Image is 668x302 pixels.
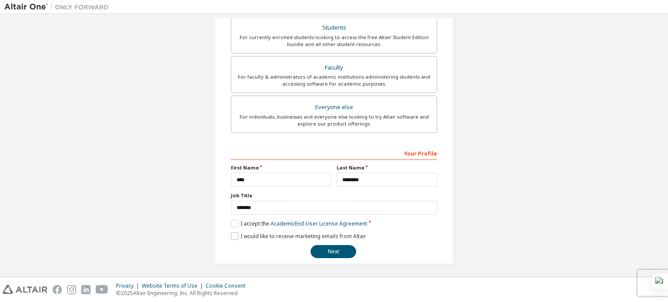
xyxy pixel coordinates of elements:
[231,164,331,171] label: First Name
[237,22,431,34] div: Students
[237,34,431,48] div: For currently enrolled students looking to access the free Altair Student Edition bundle and all ...
[142,282,206,289] div: Website Terms of Use
[237,62,431,74] div: Faculty
[231,192,437,199] label: Job Title
[96,285,108,294] img: youtube.svg
[337,164,437,171] label: Last Name
[116,289,250,297] p: © 2025 Altair Engineering, Inc. All Rights Reserved.
[271,220,367,227] a: Academic End-User License Agreement
[231,232,366,240] label: I would like to receive marketing emails from Altair
[237,113,431,127] div: For individuals, businesses and everyone else looking to try Altair software and explore our prod...
[231,220,367,227] label: I accept the
[311,245,356,258] button: Next
[53,285,62,294] img: facebook.svg
[116,282,142,289] div: Privacy
[237,73,431,87] div: For faculty & administrators of academic institutions administering students and accessing softwa...
[67,285,76,294] img: instagram.svg
[81,285,90,294] img: linkedin.svg
[237,101,431,113] div: Everyone else
[206,282,250,289] div: Cookie Consent
[231,146,437,160] div: Your Profile
[3,285,47,294] img: altair_logo.svg
[4,3,113,11] img: Altair One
